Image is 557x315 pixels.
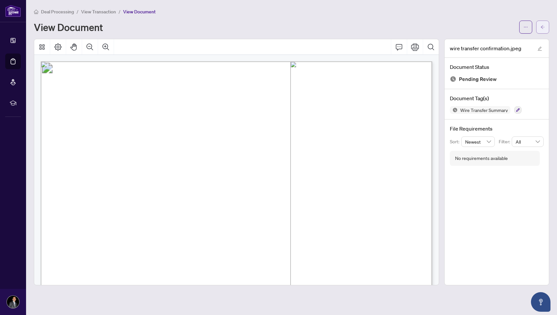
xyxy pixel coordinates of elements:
[459,75,497,84] span: Pending Review
[450,76,456,82] img: Document Status
[119,8,121,15] li: /
[499,138,512,145] p: Filter:
[458,108,510,112] span: Wire Transfer Summary
[77,8,79,15] li: /
[34,22,103,32] h1: View Document
[81,9,116,15] span: View Transaction
[450,106,458,114] img: Status Icon
[523,25,528,29] span: ellipsis
[516,137,540,147] span: All
[123,9,156,15] span: View Document
[5,5,21,17] img: logo
[450,63,544,71] h4: Document Status
[455,155,508,162] div: No requirements available
[450,44,521,52] span: wire transfer confirmation.jpeg
[540,25,545,29] span: arrow-left
[34,9,38,14] span: home
[537,46,542,51] span: edit
[450,94,544,102] h4: Document Tag(s)
[41,9,74,15] span: Deal Processing
[531,292,550,312] button: Open asap
[450,138,461,145] p: Sort:
[450,125,544,133] h4: File Requirements
[465,137,491,147] span: Newest
[7,296,19,308] img: Profile Icon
